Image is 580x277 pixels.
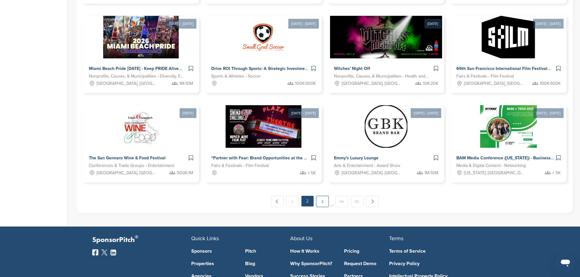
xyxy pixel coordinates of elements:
span: Quick Links [191,235,219,242]
img: Sponsorpitch & [226,105,301,148]
a: [DATE] - [DATE] Sponsorpitch & “Partner with Fear: Brand Opportunities at the Buried Alive Film F... [205,95,322,182]
span: [GEOGRAPHIC_DATA], [GEOGRAPHIC_DATA] [342,80,402,87]
a: Request Demo [344,261,389,266]
a: [DATE] Sponsorpitch & The San Gennaro Wine & Food Festival Conferences & Trade Groups - Entertain... [83,95,199,182]
a: 3 [316,196,329,207]
a: Pitch [245,249,290,254]
span: [GEOGRAPHIC_DATA], [GEOGRAPHIC_DATA] [97,80,156,87]
a: Privacy Policy [389,261,479,266]
span: About Us [290,235,312,242]
img: Facebook [92,249,98,255]
a: Properties [191,261,236,266]
span: 69th San Francisco International Film Festival [456,66,547,71]
span: Nonprofits, Causes, & Municipalities - Diversity, Equity and Inclusion [89,73,184,80]
span: [GEOGRAPHIC_DATA], [GEOGRAPHIC_DATA] [97,170,156,176]
img: Sponsorpitch & [103,16,179,58]
em: 2 [301,196,314,206]
span: 500K-1M [177,170,193,176]
span: Emmy's Luxury Lounge [334,155,378,161]
a: [DATE] Sponsorpitch & Witches' Night Off Nonprofits, Causes, & Municipalities - Health and Wellne... [328,6,444,93]
img: Sponsorpitch & [242,16,285,58]
a: 84 [336,196,348,207]
span: Miami Beach Pride [DATE] - Keep PRIDE Alive [89,66,179,71]
img: Sponsorpitch & [365,105,407,148]
a: [DATE] - [DATE] Sponsorpitch & Drive ROI Through Sports: A Strategic Investment Opportunity Sport... [205,6,322,93]
div: [DATE] - [DATE] [166,19,196,29]
div: [DATE] - [DATE] [288,19,319,29]
span: < 5K [308,170,316,176]
span: Media & Digital Content - Networking [456,162,526,169]
span: Terms [389,235,403,242]
a: Sponsors [191,249,236,254]
img: Sponsorpitch & [330,16,442,58]
img: Sponsorpitch & [117,105,165,148]
span: [US_STATE], [GEOGRAPHIC_DATA] [464,170,524,176]
div: [DATE] - [DATE] [533,108,564,118]
div: [DATE] [180,108,196,118]
div: [DATE] [424,19,441,29]
a: [DATE] - [DATE] Sponsorpitch & 69th San Francisco International Film Festival Fairs & Festivals -... [450,6,567,93]
span: Witches' Night Off [334,66,370,71]
div: [DATE] - [DATE] [533,19,564,29]
span: [GEOGRAPHIC_DATA], [GEOGRAPHIC_DATA] [464,80,524,87]
a: 1 [286,196,299,207]
a: Next → [366,196,379,207]
span: Nonprofits, Causes, & Municipalities - Health and Wellness [334,73,429,80]
div: [DATE] - [DATE] [288,108,319,118]
span: Conferences & Trade Groups - Entertainment [89,162,174,169]
span: 10K-20K [423,80,438,87]
span: Drive ROI Through Sports: A Strategic Investment Opportunity [211,66,333,71]
span: “Partner with Fear: Brand Opportunities at the Buried Alive Film Festival” [211,155,356,161]
span: 1M-10M [179,80,193,87]
span: 100K-500K [540,80,561,87]
a: Terms of Service [389,249,479,254]
span: Fairs & Festivals - Film Festival [211,162,269,169]
img: Sponsorpitch & [480,105,537,148]
img: Sponsorpitch & [482,16,535,58]
span: ® [135,233,138,241]
span: 100K-500K [295,80,316,87]
span: Fairs & Festivals - Film Festival [456,73,514,80]
iframe: Button to launch messaging window [556,253,575,272]
a: Why SponsorPitch? [290,261,335,266]
span: [GEOGRAPHIC_DATA], [GEOGRAPHIC_DATA] [342,170,402,176]
div: [DATE] - [DATE] [411,108,441,118]
a: [DATE] - [DATE] Sponsorpitch & Emmy's Luxury Lounge Arts & Entertainment - Award Show [GEOGRAPHIC... [328,95,444,182]
a: Blog [245,261,290,266]
a: ← Previous [271,196,284,207]
a: [DATE] - [DATE] Sponsorpitch & BAM Media Conference ([US_STATE]) - Business and Technical Media M... [450,95,567,182]
span: Sports & Athletes - Soccer [211,73,261,80]
img: Twitter [101,249,107,255]
a: How It Works [290,249,335,254]
span: Arts & Entertainment - Award Show [334,162,400,169]
a: [DATE] - [DATE] Sponsorpitch & Miami Beach Pride [DATE] - Keep PRIDE Alive Nonprofits, Causes, & ... [83,6,199,93]
span: 1M-10M [424,170,438,176]
span: < 5K [552,170,561,176]
a: Pricing [344,249,389,254]
p: SponsorPitch [92,236,191,244]
a: 85 [351,196,364,207]
span: … [331,196,334,207]
span: The San Gennaro Wine & Food Festival [89,155,166,161]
